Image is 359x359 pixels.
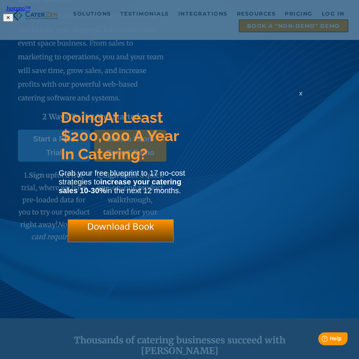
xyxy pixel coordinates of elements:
[68,219,174,242] div: Download Book
[59,178,181,195] strong: increase your catering sales 10-30%
[61,108,104,126] span: Doing
[299,90,302,97] span: x
[3,14,13,22] button: ✕
[59,169,185,195] span: Grab your free blueprint to 17 no-cost strategies to in the next 12 months.
[61,108,179,163] span: At Least $200,000 A Year In Catering?
[87,220,154,232] span: Download Book
[291,329,351,351] iframe: Help widget launcher
[295,90,307,105] div: x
